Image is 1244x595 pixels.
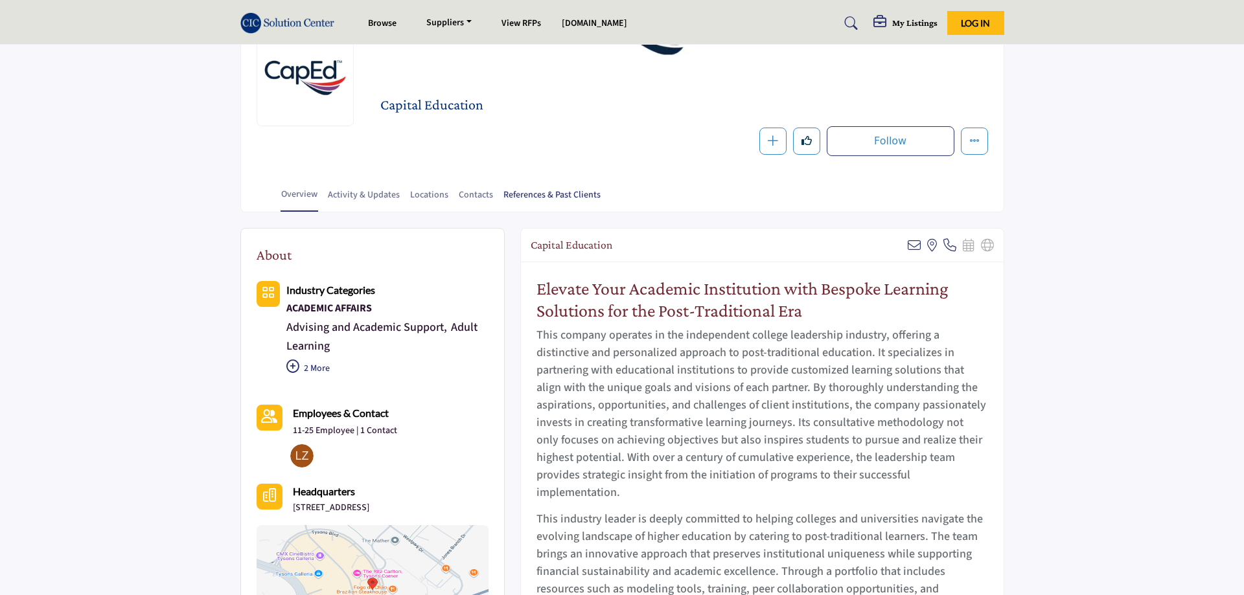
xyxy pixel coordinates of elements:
h2: Capital Education [380,96,737,113]
button: Like [793,128,820,155]
button: Category Icon [257,281,280,307]
a: View RFPs [501,17,541,30]
button: Log In [947,11,1004,35]
a: Advising and Academic Support, [286,319,447,335]
a: [DOMAIN_NAME] [562,17,627,30]
button: Headquarter icon [257,484,282,510]
a: Search [832,13,866,34]
a: Suppliers [417,14,481,32]
img: Lynn Z. [290,444,314,467]
a: Locations [409,188,449,211]
h2: Elevate Your Academic Institution with Bespoke Learning Solutions for the Post-Traditional Era [536,278,988,321]
span: Log In [961,17,990,28]
b: Industry Categories [286,284,375,296]
div: My Listings [873,16,938,31]
p: 2 More [286,355,489,385]
b: Headquarters [293,484,355,499]
b: Employees & Contact [293,407,389,419]
img: site Logo [240,12,341,34]
button: More details [961,128,988,155]
a: Contacts [458,188,494,211]
a: References & Past Clients [503,188,601,211]
p: This company operates in the independent college leadership industry, offering a distinctive and ... [536,326,988,501]
p: [STREET_ADDRESS] [293,502,369,515]
a: Employees & Contact [293,405,389,422]
a: Browse [368,17,397,30]
button: Follow [827,126,954,156]
h2: Capital Education [531,238,612,252]
div: Academic program development, faculty resources, and curriculum enhancement solutions for higher ... [286,299,489,317]
h2: About [257,244,292,265]
button: Contact-Employee Icon [257,405,282,431]
a: Industry Categories [286,282,375,298]
a: 11-25 Employee | 1 Contact [293,425,397,438]
h5: My Listings [892,17,938,28]
a: Adult Learning [286,319,478,354]
a: Overview [281,188,318,212]
a: Link of redirect to contact page [257,405,282,431]
a: ACADEMIC AFFAIRS [286,299,489,317]
a: Activity & Updates [327,188,400,211]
